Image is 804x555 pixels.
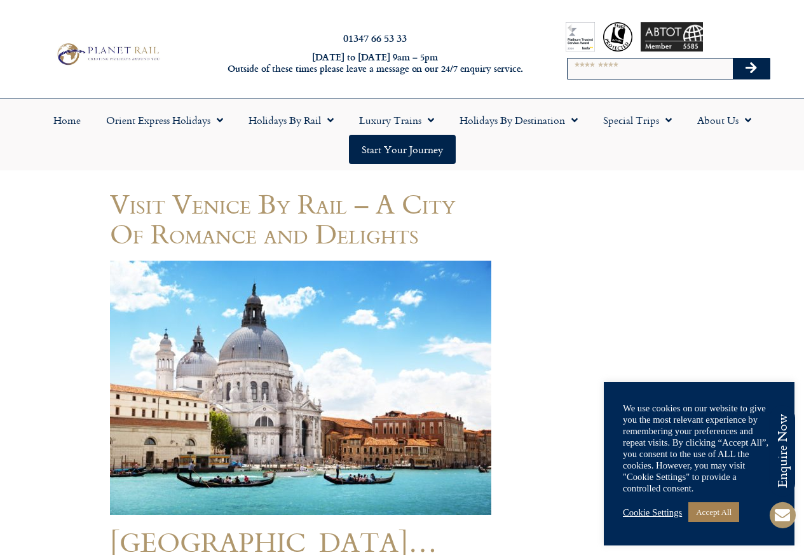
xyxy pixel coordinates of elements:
[685,106,764,135] a: About Us
[349,135,456,164] a: Start your Journey
[93,106,236,135] a: Orient Express Holidays
[623,402,775,494] div: We use cookies on our website to give you the most relevant experience by remembering your prefer...
[41,106,93,135] a: Home
[6,106,798,164] nav: Menu
[590,106,685,135] a: Special Trips
[688,502,739,522] a: Accept All
[733,58,770,79] button: Search
[217,51,533,75] h6: [DATE] to [DATE] 9am – 5pm Outside of these times please leave a message on our 24/7 enquiry serv...
[623,507,682,518] a: Cookie Settings
[236,106,346,135] a: Holidays by Rail
[53,41,162,67] img: Planet Rail Train Holidays Logo
[447,106,590,135] a: Holidays by Destination
[346,106,447,135] a: Luxury Trains
[343,31,407,45] a: 01347 66 53 33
